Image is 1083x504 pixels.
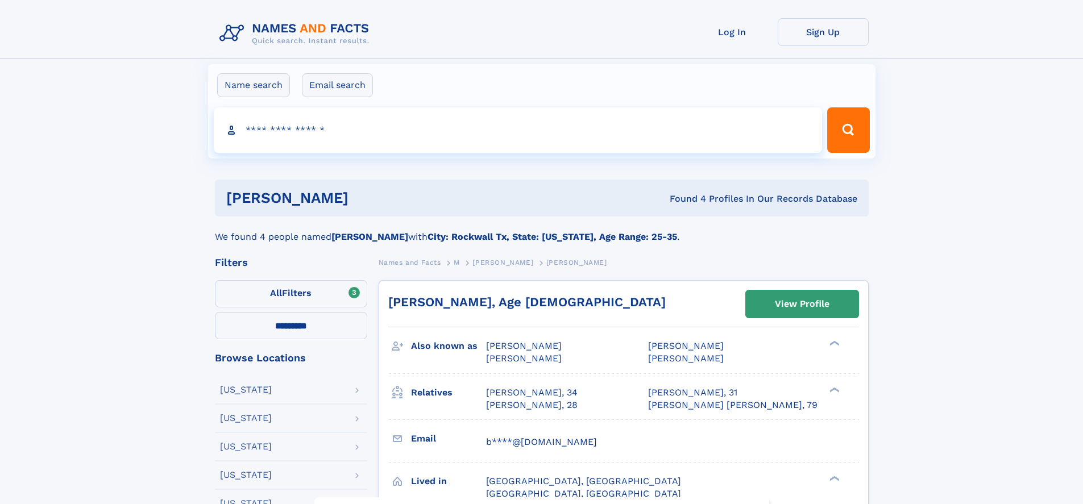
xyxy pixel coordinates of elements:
[486,386,578,399] a: [PERSON_NAME], 34
[270,288,282,298] span: All
[827,386,840,393] div: ❯
[454,255,460,269] a: M
[827,474,840,482] div: ❯
[775,291,829,317] div: View Profile
[454,259,460,266] span: M
[486,399,578,411] a: [PERSON_NAME], 28
[648,340,724,351] span: [PERSON_NAME]
[215,257,367,268] div: Filters
[648,353,724,364] span: [PERSON_NAME]
[486,476,681,486] span: [GEOGRAPHIC_DATA], [GEOGRAPHIC_DATA]
[687,18,778,46] a: Log In
[486,353,562,364] span: [PERSON_NAME]
[411,472,486,491] h3: Lived in
[215,280,367,307] label: Filters
[746,290,858,318] a: View Profile
[778,18,869,46] a: Sign Up
[472,255,533,269] a: [PERSON_NAME]
[388,295,666,309] a: [PERSON_NAME], Age [DEMOGRAPHIC_DATA]
[214,107,823,153] input: search input
[331,231,408,242] b: [PERSON_NAME]
[215,216,869,244] div: We found 4 people named with .
[648,386,737,399] a: [PERSON_NAME], 31
[486,340,562,351] span: [PERSON_NAME]
[379,255,441,269] a: Names and Facts
[302,73,373,97] label: Email search
[411,429,486,448] h3: Email
[215,18,379,49] img: Logo Names and Facts
[827,340,840,347] div: ❯
[220,414,272,423] div: [US_STATE]
[509,193,857,205] div: Found 4 Profiles In Our Records Database
[220,442,272,451] div: [US_STATE]
[486,488,681,499] span: [GEOGRAPHIC_DATA], [GEOGRAPHIC_DATA]
[220,385,272,394] div: [US_STATE]
[217,73,290,97] label: Name search
[411,336,486,356] h3: Also known as
[546,259,607,266] span: [PERSON_NAME]
[827,107,869,153] button: Search Button
[220,470,272,480] div: [US_STATE]
[411,383,486,402] h3: Relatives
[472,259,533,266] span: [PERSON_NAME]
[648,399,818,411] a: [PERSON_NAME] [PERSON_NAME], 79
[215,353,367,363] div: Browse Locations
[428,231,677,242] b: City: Rockwall Tx, State: [US_STATE], Age Range: 25-35
[226,191,509,205] h1: [PERSON_NAME]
